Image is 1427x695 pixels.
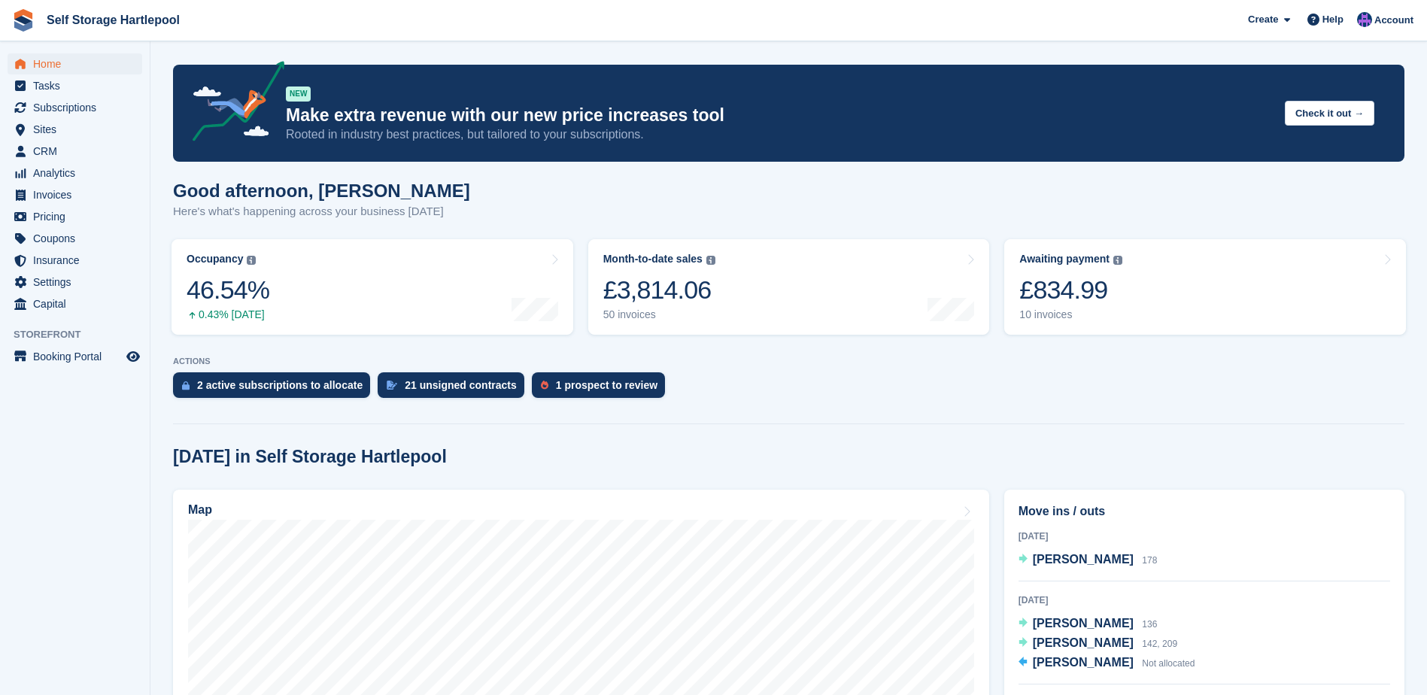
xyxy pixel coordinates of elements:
div: [DATE] [1019,530,1390,543]
div: 2 active subscriptions to allocate [197,379,363,391]
a: menu [8,141,142,162]
a: [PERSON_NAME] 142, 209 [1019,634,1177,654]
span: Tasks [33,75,123,96]
span: 136 [1142,619,1157,630]
span: Not allocated [1142,658,1195,669]
a: [PERSON_NAME] 136 [1019,615,1158,634]
img: prospect-51fa495bee0391a8d652442698ab0144808aea92771e9ea1ae160a38d050c398.svg [541,381,548,390]
p: Make extra revenue with our new price increases tool [286,105,1273,126]
img: icon-info-grey-7440780725fd019a000dd9b08b2336e03edf1995a4989e88bcd33f0948082b44.svg [247,256,256,265]
span: Sites [33,119,123,140]
span: CRM [33,141,123,162]
img: Sean Wood [1357,12,1372,27]
a: menu [8,162,142,184]
a: Awaiting payment £834.99 10 invoices [1004,239,1406,335]
span: Account [1374,13,1413,28]
span: [PERSON_NAME] [1033,553,1134,566]
div: Month-to-date sales [603,253,703,266]
a: Preview store [124,347,142,366]
div: 1 prospect to review [556,379,657,391]
a: Occupancy 46.54% 0.43% [DATE] [172,239,573,335]
div: Awaiting payment [1019,253,1110,266]
a: menu [8,206,142,227]
span: [PERSON_NAME] [1033,617,1134,630]
div: 46.54% [187,275,269,305]
div: 10 invoices [1019,308,1122,321]
span: Help [1322,12,1344,27]
h2: Move ins / outs [1019,502,1390,520]
span: Booking Portal [33,346,123,367]
span: Subscriptions [33,97,123,118]
a: menu [8,119,142,140]
a: menu [8,272,142,293]
img: active_subscription_to_allocate_icon-d502201f5373d7db506a760aba3b589e785aa758c864c3986d89f69b8ff3... [182,381,190,390]
img: icon-info-grey-7440780725fd019a000dd9b08b2336e03edf1995a4989e88bcd33f0948082b44.svg [706,256,715,265]
span: Create [1248,12,1278,27]
h2: [DATE] in Self Storage Hartlepool [173,447,447,467]
h1: Good afternoon, [PERSON_NAME] [173,181,470,201]
span: Coupons [33,228,123,249]
a: 2 active subscriptions to allocate [173,372,378,405]
span: 142, 209 [1142,639,1177,649]
span: Insurance [33,250,123,271]
span: Storefront [14,327,150,342]
span: 178 [1142,555,1157,566]
p: Here's what's happening across your business [DATE] [173,203,470,220]
a: Self Storage Hartlepool [41,8,186,32]
a: menu [8,250,142,271]
p: Rooted in industry best practices, but tailored to your subscriptions. [286,126,1273,143]
img: price-adjustments-announcement-icon-8257ccfd72463d97f412b2fc003d46551f7dbcb40ab6d574587a9cd5c0d94... [180,61,285,147]
span: [PERSON_NAME] [1033,656,1134,669]
a: menu [8,75,142,96]
img: icon-info-grey-7440780725fd019a000dd9b08b2336e03edf1995a4989e88bcd33f0948082b44.svg [1113,256,1122,265]
span: Home [33,53,123,74]
a: 21 unsigned contracts [378,372,532,405]
a: [PERSON_NAME] Not allocated [1019,654,1195,673]
div: £834.99 [1019,275,1122,305]
a: menu [8,184,142,205]
div: £3,814.06 [603,275,715,305]
a: menu [8,97,142,118]
div: 21 unsigned contracts [405,379,517,391]
a: 1 prospect to review [532,372,673,405]
div: 0.43% [DATE] [187,308,269,321]
span: Invoices [33,184,123,205]
div: [DATE] [1019,593,1390,607]
span: Capital [33,293,123,314]
div: 50 invoices [603,308,715,321]
a: menu [8,346,142,367]
p: ACTIONS [173,357,1404,366]
span: Analytics [33,162,123,184]
a: menu [8,53,142,74]
img: stora-icon-8386f47178a22dfd0bd8f6a31ec36ba5ce8667c1dd55bd0f319d3a0aa187defe.svg [12,9,35,32]
span: Settings [33,272,123,293]
img: contract_signature_icon-13c848040528278c33f63329250d36e43548de30e8caae1d1a13099fd9432cc5.svg [387,381,397,390]
h2: Map [188,503,212,517]
span: [PERSON_NAME] [1033,636,1134,649]
div: Occupancy [187,253,243,266]
a: menu [8,293,142,314]
a: [PERSON_NAME] 178 [1019,551,1158,570]
a: Month-to-date sales £3,814.06 50 invoices [588,239,990,335]
button: Check it out → [1285,101,1374,126]
span: Pricing [33,206,123,227]
div: NEW [286,86,311,102]
a: menu [8,228,142,249]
